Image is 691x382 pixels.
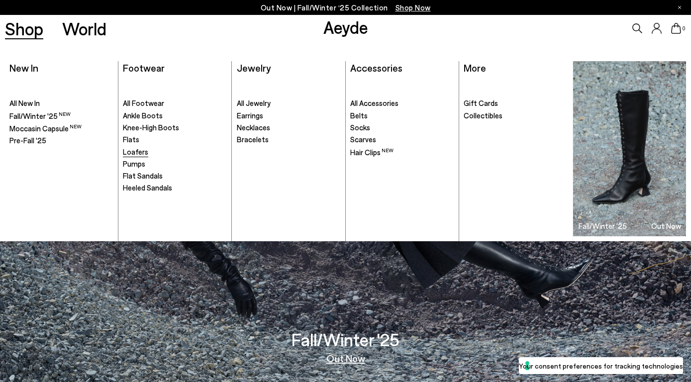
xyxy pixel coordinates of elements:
p: Out Now | Fall/Winter ‘25 Collection [261,1,431,14]
h3: Out Now [651,222,681,230]
a: Bracelets [237,135,340,145]
a: All New In [9,98,113,108]
span: Pumps [123,159,145,168]
a: Aeyde [323,16,368,37]
a: Fall/Winter '25 Out Now [573,61,686,237]
a: More [464,62,486,74]
span: All Jewelry [237,98,271,107]
span: Fall/Winter '25 [9,111,71,120]
a: Belts [350,111,454,121]
span: Pre-Fall '25 [9,136,46,145]
a: Flat Sandals [123,171,226,181]
span: Heeled Sandals [123,183,172,192]
a: Moccasin Capsule [9,123,113,134]
a: Shop [5,20,43,37]
a: Gift Cards [464,98,568,108]
span: 0 [681,26,686,31]
a: Knee-High Boots [123,123,226,133]
span: All New In [9,98,40,107]
a: Flats [123,135,226,145]
a: Fall/Winter '25 [9,111,113,121]
a: Footwear [123,62,165,74]
a: Hair Clips [350,147,454,158]
span: Knee-High Boots [123,123,179,132]
span: Collectibles [464,111,502,120]
a: World [62,20,106,37]
h3: Fall/Winter '25 [292,331,399,348]
span: Moccasin Capsule [9,124,82,133]
a: Scarves [350,135,454,145]
button: Your consent preferences for tracking technologies [519,357,683,374]
span: Flat Sandals [123,171,163,180]
span: Necklaces [237,123,270,132]
span: Ankle Boots [123,111,163,120]
img: Group_1295_900x.jpg [573,61,686,237]
a: All Accessories [350,98,454,108]
span: Earrings [237,111,263,120]
span: Navigate to /collections/new-in [395,3,431,12]
span: Loafers [123,147,148,156]
span: Gift Cards [464,98,498,107]
a: Necklaces [237,123,340,133]
span: Socks [350,123,370,132]
span: Bracelets [237,135,269,144]
a: Collectibles [464,111,568,121]
label: Your consent preferences for tracking technologies [519,361,683,371]
a: Out Now [326,353,365,363]
span: All Footwear [123,98,164,107]
a: Earrings [237,111,340,121]
a: Ankle Boots [123,111,226,121]
a: Heeled Sandals [123,183,226,193]
a: 0 [671,23,681,34]
span: Belts [350,111,368,120]
span: Hair Clips [350,148,394,157]
h3: Fall/Winter '25 [579,222,627,230]
a: Loafers [123,147,226,157]
a: All Footwear [123,98,226,108]
a: Socks [350,123,454,133]
span: Flats [123,135,139,144]
a: New In [9,62,38,74]
a: Pre-Fall '25 [9,136,113,146]
a: Accessories [350,62,402,74]
a: All Jewelry [237,98,340,108]
span: Scarves [350,135,376,144]
span: All Accessories [350,98,398,107]
a: Jewelry [237,62,271,74]
a: Pumps [123,159,226,169]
